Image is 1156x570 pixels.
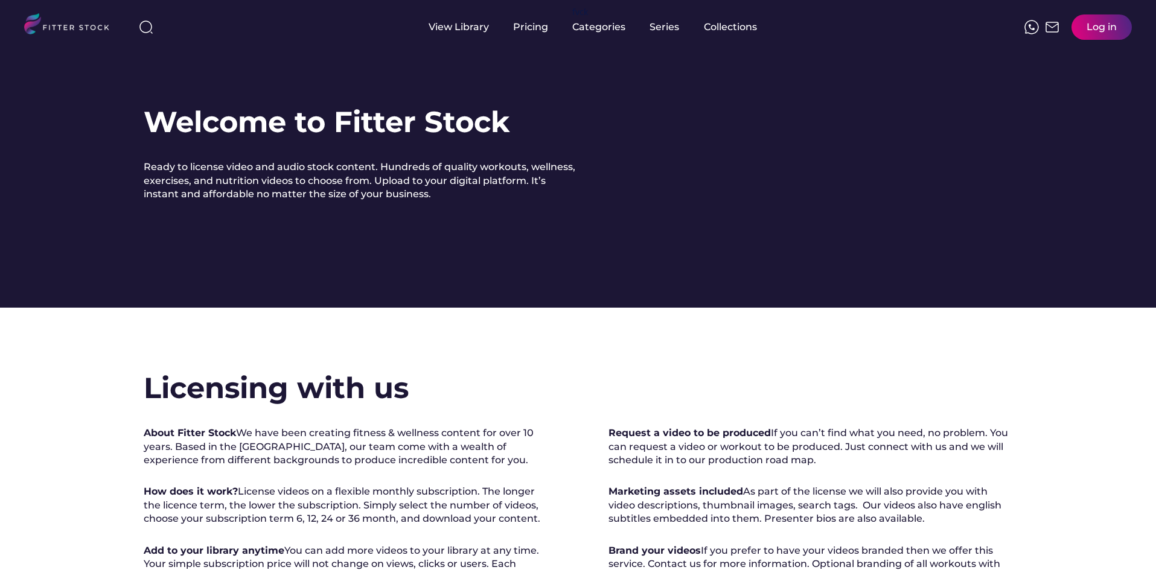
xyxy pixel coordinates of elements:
[572,21,625,34] div: Categories
[144,368,409,408] h2: Licensing with us
[608,426,1013,467] div: If you can’t find what you need, no problem. You can request a video or workout to be produced. J...
[704,21,757,34] div: Collections
[144,426,548,467] div: We have been creating fitness & wellness content for over 10 years. Based in the [GEOGRAPHIC_DATA...
[608,545,701,556] strong: Brand your videos
[144,160,578,201] div: Ready to license video and audio stock content. Hundreds of quality workouts, wellness, exercises...
[144,486,238,497] strong: How does it work?
[1024,20,1039,34] img: meteor-icons_whatsapp%20%281%29.svg
[650,21,680,34] div: Series
[144,545,284,556] strong: Add to your library anytime
[144,485,548,525] div: License videos on a flexible monthly subscription. The longer the licence term, the lower the sub...
[608,485,1013,525] div: As part of the license we will also provide you with video descriptions, thumbnail images, search...
[608,427,771,439] strong: Request a video to be produced
[144,427,236,439] strong: About Fitter Stock
[1087,21,1117,34] div: Log in
[608,486,743,497] strong: Marketing assets included
[24,13,120,38] img: LOGO.svg
[1045,20,1059,34] img: Frame%2051.svg
[144,102,509,142] h1: Welcome to Fitter Stock
[139,20,153,34] img: search-normal%203.svg
[513,21,548,34] div: Pricing
[572,6,588,18] div: fvck
[429,21,489,34] div: View Library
